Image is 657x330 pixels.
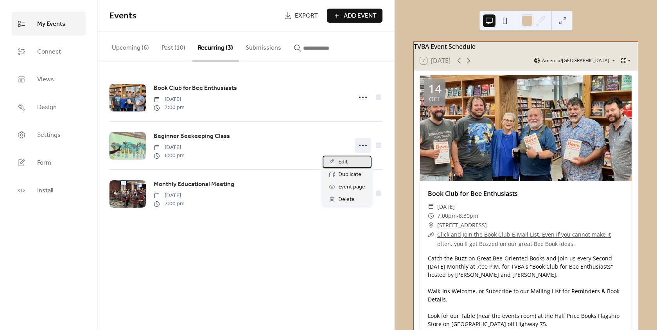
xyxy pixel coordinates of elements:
[429,96,440,102] div: Oct
[154,95,185,104] span: [DATE]
[437,221,487,230] a: [STREET_ADDRESS]
[338,158,348,167] span: Edit
[414,42,638,51] div: TVBA Event Schedule
[154,131,230,142] a: Beginner Beekeeping Class
[37,74,54,86] span: Views
[154,152,185,160] span: 6:00 pm
[37,101,57,113] span: Design
[154,180,234,189] span: Monthly Educational Meeting
[12,39,86,63] a: Connect
[437,202,455,212] span: [DATE]
[37,46,61,58] span: Connect
[192,32,239,61] button: Recurring (3)
[12,95,86,119] a: Design
[109,7,136,25] span: Events
[295,11,318,21] span: Export
[154,83,237,93] a: Book Club for Bee Enthusiasts
[37,129,61,141] span: Settings
[154,192,185,200] span: [DATE]
[457,211,459,221] span: -
[37,185,53,197] span: Install
[459,211,478,221] span: 8:30pm
[428,202,434,212] div: ​
[154,143,185,152] span: [DATE]
[437,211,457,221] span: 7:00pm
[12,123,86,147] a: Settings
[12,178,86,202] a: Install
[154,132,230,141] span: Beginner Beekeeping Class
[12,67,86,91] a: Views
[327,9,382,23] button: Add Event
[344,11,377,21] span: Add Event
[154,179,234,190] a: Monthly Educational Meeting
[420,254,632,328] div: Catch the Buzz on Great Bee-Oriented Books and join us every Second [DATE] Monthly at 7:00 P.M. f...
[154,200,185,208] span: 7:00 pm
[542,58,609,63] span: America/[GEOGRAPHIC_DATA]
[437,231,611,247] a: Click and Join the Book Club E-Mail List. Even if you cannot make it often, you'll get Buzzed on ...
[428,221,434,230] div: ​
[338,183,365,192] span: Event page
[37,18,65,30] span: My Events
[155,32,192,61] button: Past (10)
[154,104,185,112] span: 7:00 pm
[239,32,287,61] button: Submissions
[428,189,518,198] a: Book Club for Bee Enthusiasts
[428,211,434,221] div: ​
[428,230,434,239] div: ​
[154,84,237,93] span: Book Club for Bee Enthusiasts
[428,83,442,95] div: 14
[12,151,86,174] a: Form
[278,9,324,23] a: Export
[12,12,86,36] a: My Events
[106,32,155,61] button: Upcoming (6)
[338,170,361,179] span: Duplicate
[37,157,51,169] span: Form
[338,195,355,204] span: Delete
